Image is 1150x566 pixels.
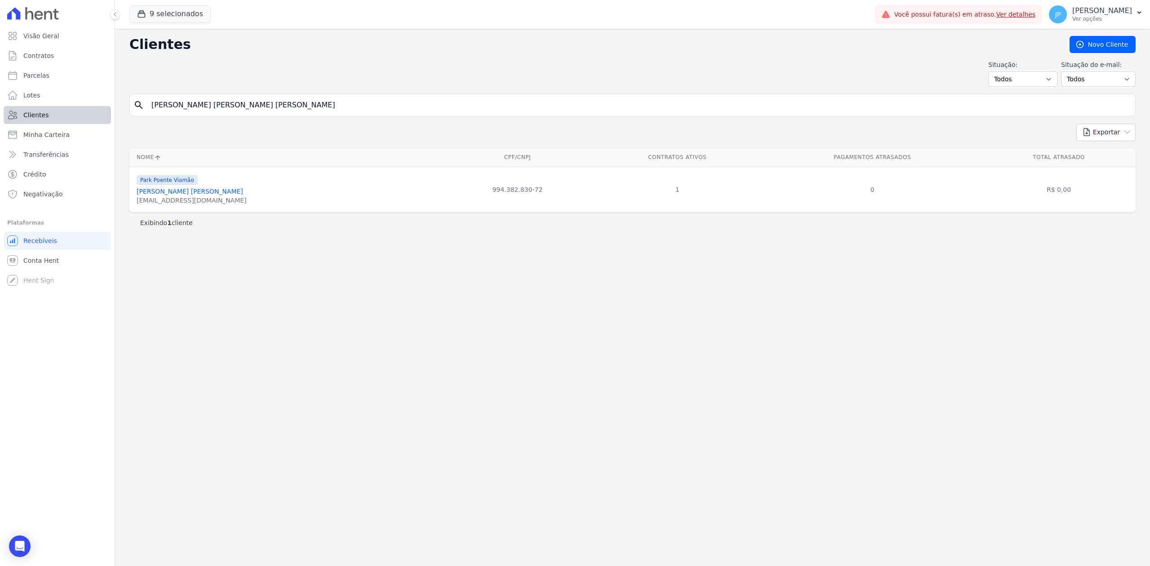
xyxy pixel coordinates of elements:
span: Park Poente Viamão [137,175,198,185]
span: Clientes [23,111,49,119]
a: [PERSON_NAME] [PERSON_NAME] [137,188,243,195]
a: Novo Cliente [1070,36,1136,53]
span: Contratos [23,51,54,60]
p: Exibindo cliente [140,218,193,227]
input: Buscar por nome, CPF ou e-mail [146,96,1132,114]
span: Recebíveis [23,236,57,245]
button: 9 selecionados [129,5,211,22]
span: Conta Hent [23,256,59,265]
th: Contratos Ativos [592,148,763,167]
a: Transferências [4,146,111,164]
h2: Clientes [129,36,1055,53]
a: Conta Hent [4,252,111,270]
a: Negativação [4,185,111,203]
td: R$ 0,00 [982,167,1136,212]
span: Lotes [23,91,40,100]
span: Visão Geral [23,31,59,40]
p: [PERSON_NAME] [1072,6,1132,15]
a: Recebíveis [4,232,111,250]
b: 1 [167,219,172,226]
label: Situação do e-mail: [1061,60,1136,70]
a: Parcelas [4,66,111,84]
span: JP [1055,11,1061,18]
a: Contratos [4,47,111,65]
td: 0 [763,167,982,212]
button: Exportar [1076,124,1136,141]
div: [EMAIL_ADDRESS][DOMAIN_NAME] [137,196,247,205]
td: 994.382.830-72 [443,167,592,212]
i: search [133,100,144,111]
button: JP [PERSON_NAME] Ver opções [1042,2,1150,27]
a: Visão Geral [4,27,111,45]
label: Situação: [988,60,1057,70]
span: Você possui fatura(s) em atraso. [894,10,1035,19]
span: Crédito [23,170,46,179]
th: Pagamentos Atrasados [763,148,982,167]
div: Plataformas [7,217,107,228]
a: Clientes [4,106,111,124]
span: Negativação [23,190,63,199]
a: Minha Carteira [4,126,111,144]
p: Ver opções [1072,15,1132,22]
a: Ver detalhes [996,11,1036,18]
span: Transferências [23,150,69,159]
span: Parcelas [23,71,49,80]
th: Total Atrasado [982,148,1136,167]
span: Minha Carteira [23,130,70,139]
div: Open Intercom Messenger [9,535,31,557]
a: Crédito [4,165,111,183]
a: Lotes [4,86,111,104]
td: 1 [592,167,763,212]
th: Nome [129,148,443,167]
th: CPF/CNPJ [443,148,592,167]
